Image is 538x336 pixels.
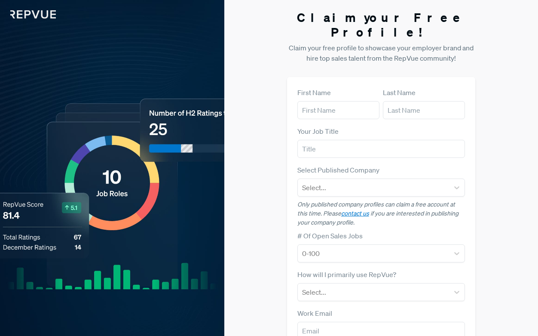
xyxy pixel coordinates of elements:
[383,87,416,98] label: Last Name
[297,200,465,227] p: Only published company profiles can claim a free account at this time. Please if you are interest...
[297,87,331,98] label: First Name
[287,43,475,63] p: Claim your free profile to showcase your employer brand and hire top sales talent from the RepVue...
[297,126,339,136] label: Your Job Title
[297,165,379,175] label: Select Published Company
[297,269,396,280] label: How will I primarily use RepVue?
[297,140,465,158] input: Title
[341,210,369,217] a: contact us
[297,308,332,318] label: Work Email
[383,101,465,119] input: Last Name
[287,10,475,39] h3: Claim your Free Profile!
[297,101,379,119] input: First Name
[297,231,363,241] label: # Of Open Sales Jobs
